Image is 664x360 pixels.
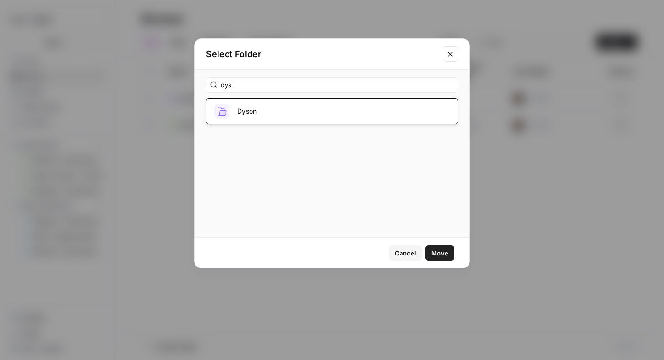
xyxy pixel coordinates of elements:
[206,98,458,124] button: Dyson
[395,248,416,258] span: Cancel
[431,248,448,258] span: Move
[221,80,454,90] input: Search Folders
[425,245,454,261] button: Move
[206,47,437,61] h2: Select Folder
[389,245,422,261] button: Cancel
[443,46,458,62] button: Close modal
